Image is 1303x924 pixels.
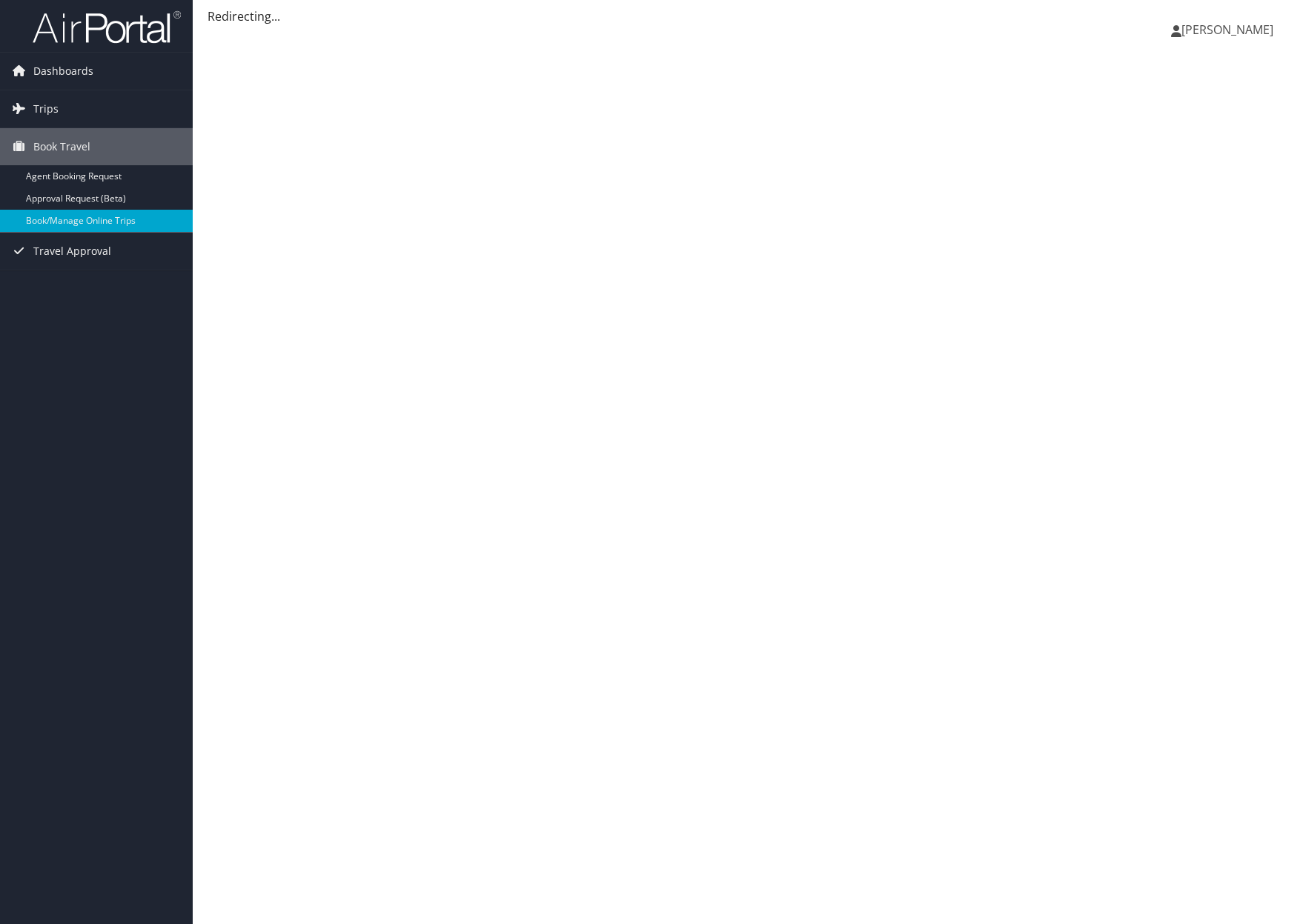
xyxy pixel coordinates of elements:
[1171,7,1288,52] a: [PERSON_NAME]
[33,10,181,44] img: airportal-logo.png
[33,53,93,90] span: Dashboards
[1181,21,1273,38] span: [PERSON_NAME]
[33,128,90,165] span: Book Travel
[208,7,1288,25] div: Redirecting...
[33,233,111,270] span: Travel Approval
[33,90,59,127] span: Trips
